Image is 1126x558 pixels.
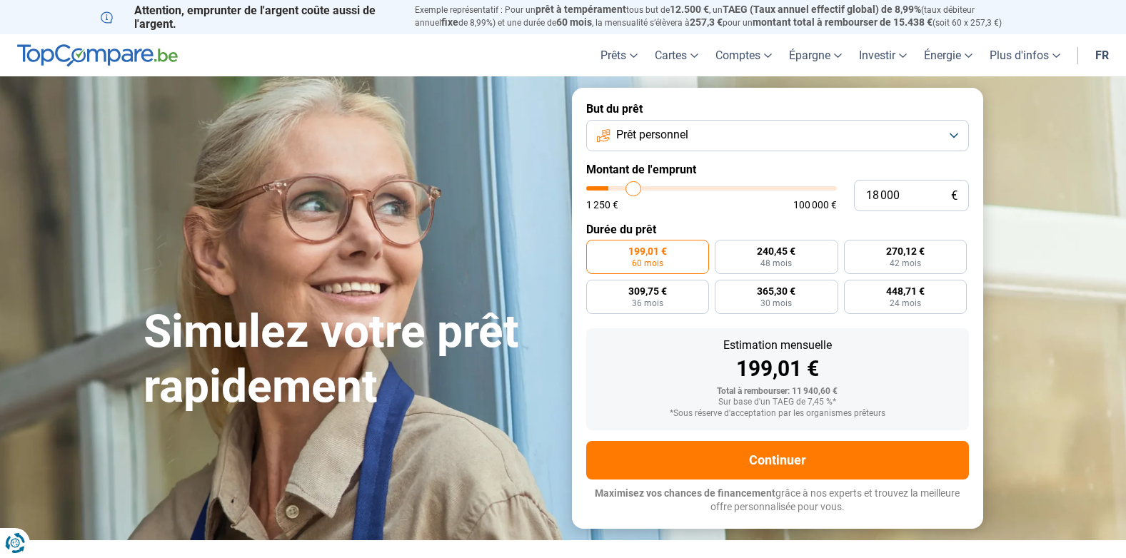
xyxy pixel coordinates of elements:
span: TAEG (Taux annuel effectif global) de 8,99% [723,4,921,15]
div: *Sous réserve d'acceptation par les organismes prêteurs [598,409,957,419]
label: Montant de l'emprunt [586,163,969,176]
label: But du prêt [586,102,969,116]
span: 30 mois [760,299,792,308]
span: 12.500 € [670,4,709,15]
label: Durée du prêt [586,223,969,236]
span: 448,71 € [886,286,925,296]
span: 365,30 € [757,286,795,296]
img: TopCompare [17,44,178,67]
span: 100 000 € [793,200,837,210]
a: Énergie [915,34,981,76]
a: Prêts [592,34,646,76]
a: Épargne [780,34,850,76]
span: 60 mois [556,16,592,28]
p: Exemple représentatif : Pour un tous but de , un (taux débiteur annuel de 8,99%) et une durée de ... [415,4,1026,29]
span: 48 mois [760,259,792,268]
span: 1 250 € [586,200,618,210]
span: fixe [441,16,458,28]
span: 270,12 € [886,246,925,256]
a: Plus d'infos [981,34,1069,76]
span: Prêt personnel [616,127,688,143]
div: Sur base d'un TAEG de 7,45 %* [598,397,957,407]
span: 240,45 € [757,246,795,256]
button: Continuer [586,441,969,480]
a: fr [1087,34,1117,76]
span: 42 mois [890,259,921,268]
h1: Simulez votre prêt rapidement [144,305,555,415]
div: Total à rembourser: 11 940,60 € [598,387,957,397]
a: Cartes [646,34,707,76]
p: Attention, emprunter de l'argent coûte aussi de l'argent. [101,4,398,31]
span: 257,3 € [690,16,723,28]
span: 24 mois [890,299,921,308]
span: 60 mois [632,259,663,268]
span: montant total à rembourser de 15.438 € [753,16,933,28]
span: 309,75 € [628,286,667,296]
span: 36 mois [632,299,663,308]
div: 199,01 € [598,358,957,380]
div: Estimation mensuelle [598,340,957,351]
span: 199,01 € [628,246,667,256]
span: Maximisez vos chances de financement [595,487,775,499]
span: € [951,190,957,202]
a: Comptes [707,34,780,76]
a: Investir [850,34,915,76]
p: grâce à nos experts et trouvez la meilleure offre personnalisée pour vous. [586,487,969,514]
span: prêt à tempérament [536,4,626,15]
button: Prêt personnel [586,120,969,151]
